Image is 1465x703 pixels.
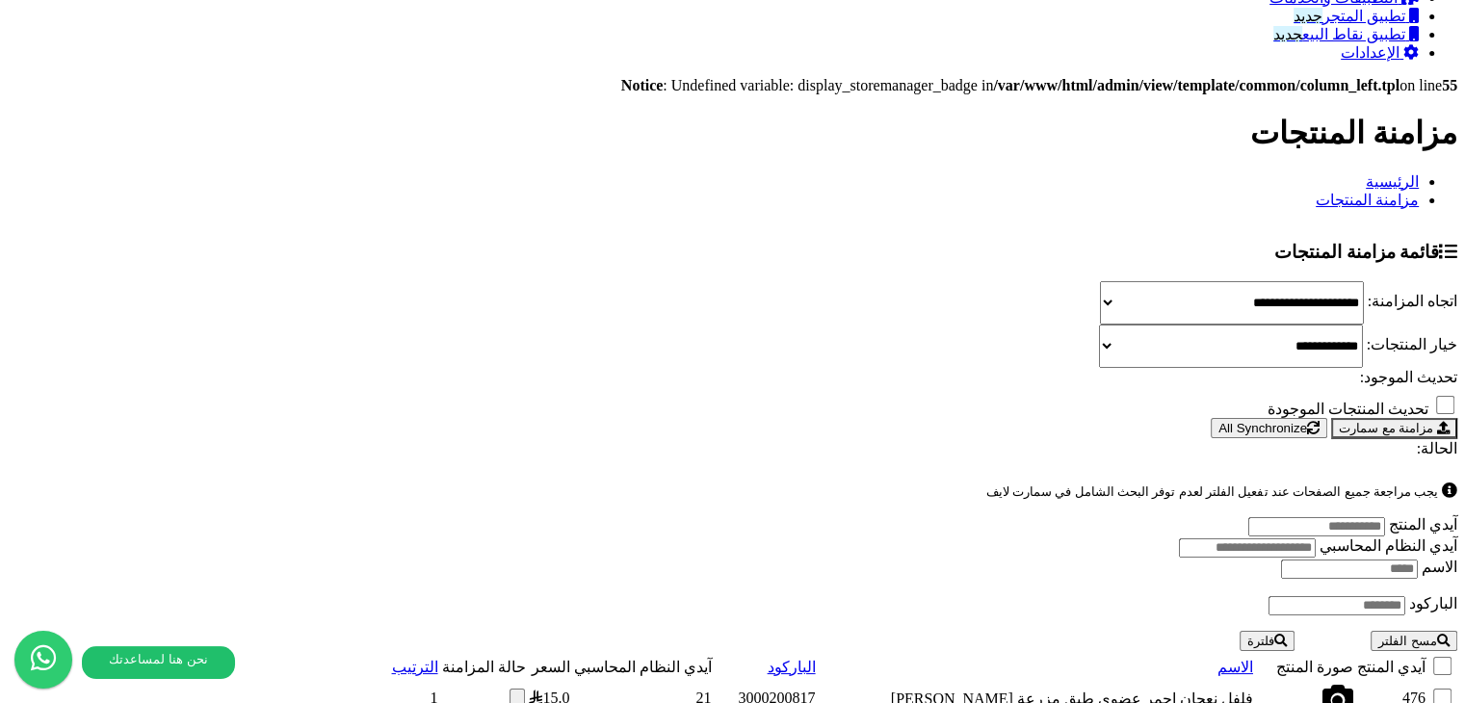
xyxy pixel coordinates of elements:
label: خيار المنتجات: [1367,336,1457,352]
button: مزامنة مع سمارت [1331,418,1457,439]
td: آيدي المنتج [1356,653,1426,680]
label: تحديث الموجود: [1360,369,1457,385]
span: جديد [1294,8,1322,24]
a: الباركود [767,659,815,675]
span: مزامنة مع سمارت [1339,421,1433,435]
td: صورة المنتج [1256,653,1354,680]
h1: مزامنة المنتجات [8,115,1457,151]
a: الترتيب [391,659,437,675]
a: الإعدادات [1341,44,1419,61]
label: اتجاه المزامنة: [1368,293,1457,309]
button: فلترة [1240,631,1295,651]
b: Notice [621,77,664,93]
label: الاسم [1422,559,1457,575]
small: يجب مراجعة جميع الصفحات عند تفعيل الفلتر لعدم توفر البحث الشامل في سمارت لايف [986,484,1438,499]
button: مسح الفلتر [1371,631,1457,651]
span: تطبيق المتجر [1294,8,1405,24]
td: السعر [528,653,570,680]
a: تطبيق نقاط البيعجديد [1273,26,1419,42]
h3: قائمة مزامنة المنتجات [8,242,1457,263]
label: الحالة: [1417,440,1457,456]
a: تطبيق المتجرجديد [1294,8,1419,24]
b: /var/www/html/admin/view/template/common/column_left.tpl [993,77,1400,93]
label: الباركود [1409,595,1457,612]
span: جديد [1273,26,1302,42]
td: حالة المزامنة [440,653,526,680]
a: الرئيسية [1366,173,1419,190]
label: آيدي المنتج [1389,516,1457,533]
button: All Synchronize [1211,418,1327,438]
span: تطبيق نقاط البيع [1273,26,1405,42]
b: 55 [1442,77,1457,93]
label: آيدي النظام المحاسبي [1320,537,1457,554]
span: الإعدادات [1341,44,1400,61]
a: الاسم [1217,659,1253,675]
a: مزامنة المنتجات [1316,192,1419,208]
label: تحديث المنتجات الموجودة [1268,401,1428,417]
td: آيدي النظام المحاسبي [572,653,712,680]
